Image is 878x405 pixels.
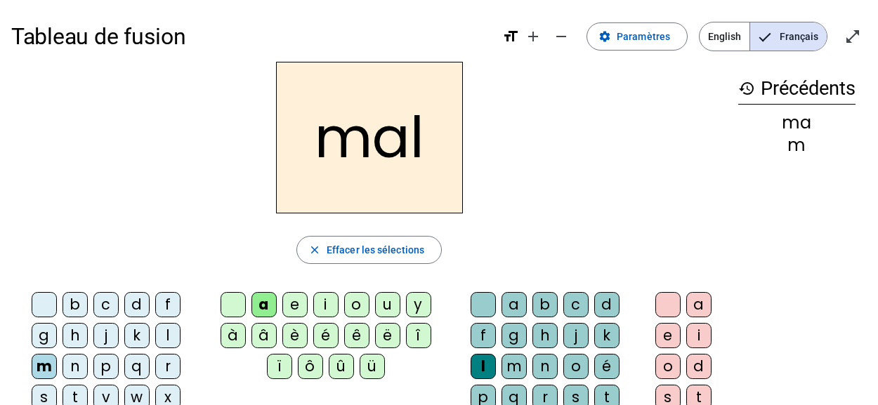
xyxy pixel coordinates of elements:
h2: mal [276,62,463,213]
div: o [563,354,589,379]
div: b [63,292,88,317]
div: k [594,323,620,348]
button: Effacer les sélections [296,236,442,264]
div: r [155,354,181,379]
div: l [155,323,181,348]
div: q [124,354,150,379]
mat-icon: open_in_full [844,28,861,45]
button: Augmenter la taille de la police [519,22,547,51]
div: d [594,292,620,317]
div: i [686,323,712,348]
div: d [686,354,712,379]
div: î [406,323,431,348]
div: ü [360,354,385,379]
div: a [502,292,527,317]
div: o [344,292,369,317]
div: j [563,323,589,348]
div: d [124,292,150,317]
div: a [251,292,277,317]
div: à [221,323,246,348]
div: p [93,354,119,379]
div: k [124,323,150,348]
div: é [313,323,339,348]
div: e [655,323,681,348]
span: Effacer les sélections [327,241,424,258]
div: g [502,323,527,348]
div: y [406,292,431,317]
div: m [738,137,856,154]
button: Diminuer la taille de la police [547,22,575,51]
div: ï [267,354,292,379]
div: i [313,292,339,317]
mat-icon: history [738,80,755,97]
mat-icon: format_size [502,28,519,45]
div: f [471,323,496,348]
button: Entrer en plein écran [839,22,867,51]
div: n [532,354,558,379]
div: n [63,354,88,379]
div: j [93,323,119,348]
mat-icon: settings [598,30,611,43]
div: c [93,292,119,317]
div: ô [298,354,323,379]
div: a [686,292,712,317]
button: Paramètres [587,22,688,51]
mat-button-toggle-group: Language selection [699,22,827,51]
div: û [329,354,354,379]
mat-icon: add [525,28,542,45]
h1: Tableau de fusion [11,14,491,59]
div: c [563,292,589,317]
mat-icon: close [308,244,321,256]
div: â [251,323,277,348]
div: ma [738,114,856,131]
div: h [532,323,558,348]
div: f [155,292,181,317]
div: ë [375,323,400,348]
div: o [655,354,681,379]
div: h [63,323,88,348]
div: l [471,354,496,379]
div: u [375,292,400,317]
span: Paramètres [617,28,670,45]
div: è [282,323,308,348]
span: English [700,22,749,51]
div: e [282,292,308,317]
h3: Précédents [738,73,856,105]
div: g [32,323,57,348]
div: m [502,354,527,379]
span: Français [750,22,827,51]
div: m [32,354,57,379]
div: b [532,292,558,317]
div: ê [344,323,369,348]
mat-icon: remove [553,28,570,45]
div: é [594,354,620,379]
